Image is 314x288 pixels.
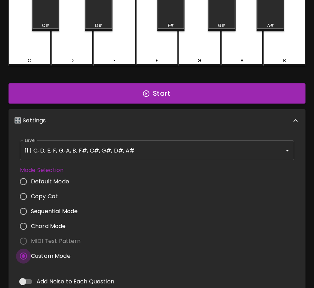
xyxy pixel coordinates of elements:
[31,177,69,186] span: Default Mode
[37,277,114,286] span: Add Noise to Each Question
[198,57,201,64] div: G
[28,57,31,64] div: C
[168,22,174,29] div: F#
[71,57,73,64] div: D
[31,207,78,216] span: Sequential Mode
[267,22,274,29] div: A#
[25,137,36,143] label: Level
[20,166,87,174] label: Mode Selection
[31,192,58,201] span: Copy Cat
[241,57,243,64] div: A
[218,22,225,29] div: G#
[283,57,286,64] div: B
[31,222,66,231] span: Chord Mode
[156,57,158,64] div: F
[20,140,294,160] div: 11 | C, D, E, F, G, A, B, F#, C#, G#, D#, A#
[42,22,49,29] div: C#
[14,116,46,125] p: 🎛️ Settings
[95,22,102,29] div: D#
[9,83,305,104] button: Start
[31,237,81,245] span: MIDI Test Pattern
[31,252,71,260] span: Custom Mode
[9,109,305,132] div: 🎛️ Settings
[114,57,116,64] div: E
